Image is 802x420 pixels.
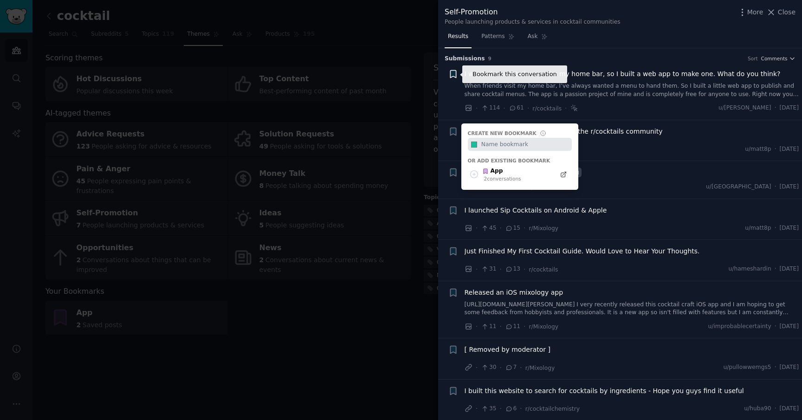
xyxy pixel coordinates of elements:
[478,29,517,48] a: Patterns
[481,265,496,273] span: 31
[505,323,520,331] span: 11
[529,266,558,273] span: r/cocktails
[780,363,799,372] span: [DATE]
[529,225,558,232] span: r/Mixology
[780,145,799,154] span: [DATE]
[766,7,796,17] button: Close
[505,265,520,273] span: 13
[529,323,558,330] span: r/Mixology
[448,32,468,41] span: Results
[481,104,500,112] span: 114
[775,104,776,112] span: ·
[528,32,538,41] span: Ask
[744,405,771,413] span: u/huba90
[445,6,621,18] div: Self-Promotion
[775,363,776,372] span: ·
[481,224,496,233] span: 45
[505,405,517,413] span: 6
[775,224,776,233] span: ·
[465,82,799,98] a: When friends visit my home bar, I’ve always wanted a menu to hand them. So I built a little web a...
[500,363,502,373] span: ·
[520,404,522,414] span: ·
[527,103,529,113] span: ·
[520,363,522,373] span: ·
[761,55,796,62] button: Comments
[488,56,492,61] span: 9
[745,224,771,233] span: u/matt8p
[476,223,478,233] span: ·
[481,323,496,331] span: 11
[737,7,763,17] button: More
[503,103,505,113] span: ·
[780,104,799,112] span: [DATE]
[465,345,550,355] a: [ Removed by moderator ]
[465,206,607,215] a: I launched Sip Cocktails on Android & Apple
[465,386,744,396] a: I built this website to search for cocktails by ingredients - Hope you guys find it useful
[465,246,700,256] a: Just Finished My First Cocktail Guide. Would Love to Hear Your Thoughts.
[505,224,520,233] span: 15
[775,265,776,273] span: ·
[780,265,799,273] span: [DATE]
[509,104,524,112] span: 61
[778,7,796,17] span: Close
[479,138,571,151] input: Name bookmark
[481,405,496,413] span: 35
[529,184,564,191] span: r/bartenders
[524,29,551,48] a: Ask
[445,55,485,63] span: Submission s
[775,405,776,413] span: ·
[745,145,771,154] span: u/matt8p
[565,103,567,113] span: ·
[505,363,517,372] span: 7
[481,32,504,41] span: Patterns
[780,224,799,233] span: [DATE]
[708,323,771,331] span: u/improbablecertainty
[500,223,502,233] span: ·
[775,183,776,191] span: ·
[500,265,502,274] span: ·
[525,406,580,412] span: r/cocktailchemistry
[476,404,478,414] span: ·
[468,130,537,136] div: Create new bookmark
[729,265,771,273] span: u/hameshardin
[476,265,478,274] span: ·
[465,301,799,317] a: [URL][DOMAIN_NAME][PERSON_NAME] I very recently released this cocktail craft iOS app and I am hop...
[465,288,563,297] a: Released an iOS mixology app
[532,105,562,112] span: r/cocktails
[775,145,776,154] span: ·
[481,363,496,372] span: 30
[445,18,621,26] div: People launching products & services in cocktail communities
[524,223,525,233] span: ·
[718,104,771,112] span: u/[PERSON_NAME]
[723,363,771,372] span: u/pullowwemgs5
[476,103,478,113] span: ·
[524,265,525,274] span: ·
[748,55,758,62] div: Sort
[476,322,478,331] span: ·
[500,322,502,331] span: ·
[775,323,776,331] span: ·
[780,323,799,331] span: [DATE]
[468,157,572,164] div: Or add existing bookmark
[747,7,763,17] span: More
[445,29,472,48] a: Results
[780,405,799,413] span: [DATE]
[525,365,555,371] span: r/Mixology
[484,175,521,182] div: 2 conversation s
[465,69,781,79] a: I wanted a cocktail menu for my home bar, so I built a web app to make one. What do you think?
[476,363,478,373] span: ·
[500,404,502,414] span: ·
[524,322,525,331] span: ·
[706,183,771,191] span: u/[GEOGRAPHIC_DATA]
[482,167,521,175] div: App
[780,183,799,191] span: [DATE]
[761,55,788,62] span: Comments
